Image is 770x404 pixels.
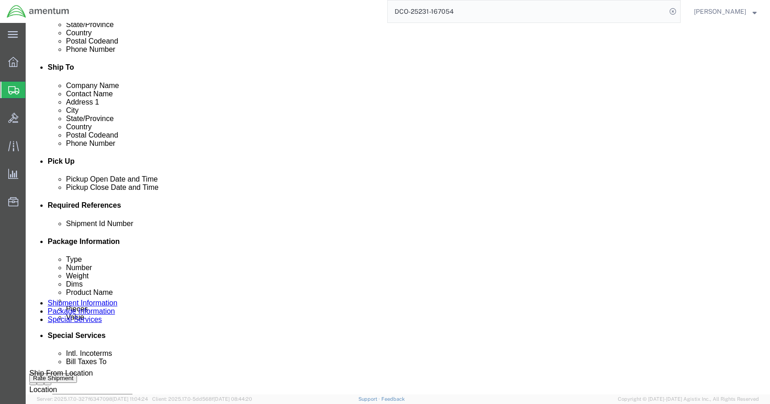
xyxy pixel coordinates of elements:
[388,0,666,22] input: Search for shipment number, reference number
[694,6,746,17] span: William Glazer
[618,395,759,403] span: Copyright © [DATE]-[DATE] Agistix Inc., All Rights Reserved
[381,396,405,402] a: Feedback
[6,5,70,18] img: logo
[358,396,381,402] a: Support
[37,396,148,402] span: Server: 2025.17.0-327f6347098
[693,6,757,17] button: [PERSON_NAME]
[26,23,770,394] iframe: FS Legacy Container
[214,396,252,402] span: [DATE] 08:44:20
[112,396,148,402] span: [DATE] 11:04:24
[152,396,252,402] span: Client: 2025.17.0-5dd568f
